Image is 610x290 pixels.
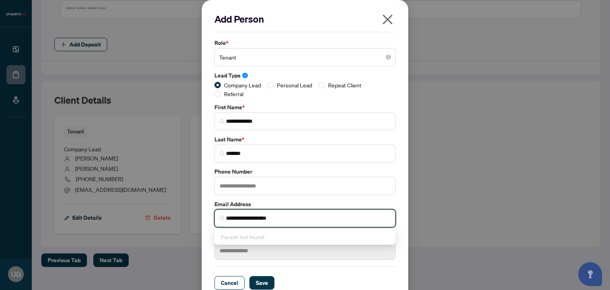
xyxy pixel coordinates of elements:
[220,151,224,156] img: search_icon
[214,135,396,144] label: Last Name
[214,276,245,290] button: Cancel
[214,13,396,25] h2: Add Person
[325,81,365,89] span: Repeat Client
[214,103,396,112] label: First Name
[214,200,396,209] label: Email Address
[219,50,391,65] span: Tenant
[221,89,247,98] span: Referral
[221,233,265,240] span: Person not found.
[249,276,274,290] button: Save
[214,39,396,47] label: Role
[214,71,396,80] label: Lead Type
[381,13,394,26] span: close
[221,276,238,289] span: Cancel
[274,81,315,89] span: Personal Lead
[242,73,248,78] span: info-circle
[220,216,224,220] img: search_icon
[578,262,602,286] button: Open asap
[214,167,396,176] label: Phone Number
[256,276,268,289] span: Save
[221,81,264,89] span: Company Lead
[386,55,391,60] span: close-circle
[220,119,224,124] img: search_icon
